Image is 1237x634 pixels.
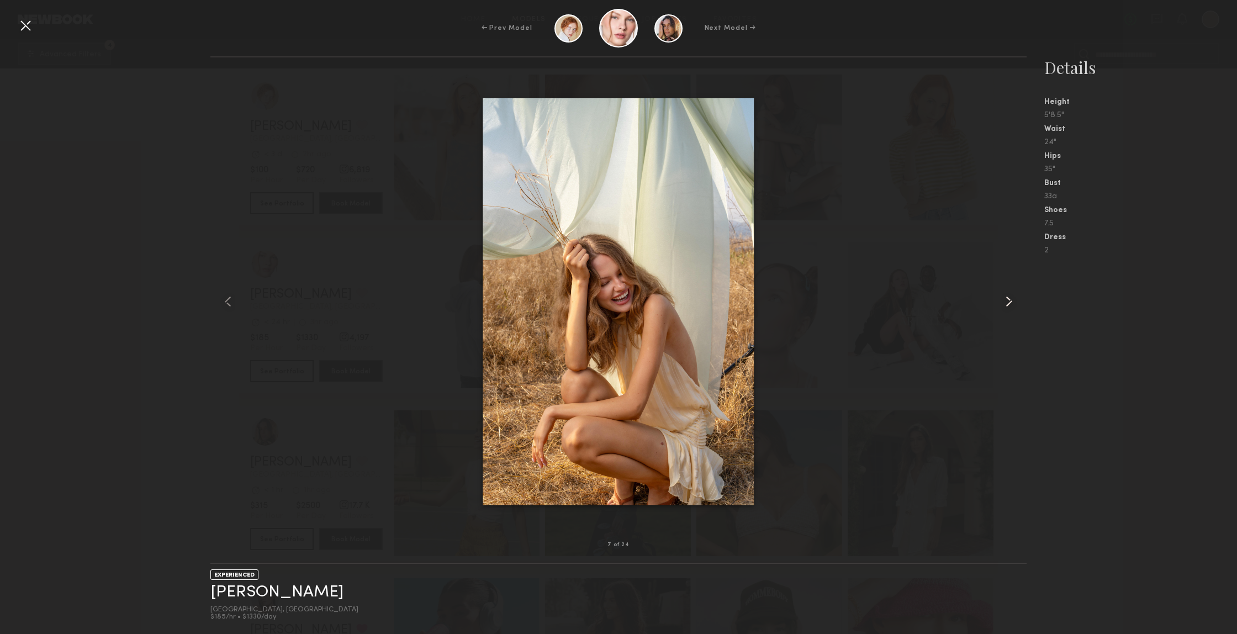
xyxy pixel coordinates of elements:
div: Dress [1044,234,1237,241]
div: 24" [1044,139,1237,146]
div: Waist [1044,125,1237,133]
a: [PERSON_NAME] [210,584,343,601]
div: Bust [1044,179,1237,187]
div: ← Prev Model [482,23,532,33]
div: Details [1044,56,1237,78]
div: $185/hr • $1330/day [210,614,358,621]
div: 2 [1044,247,1237,255]
div: EXPERIENCED [210,569,258,580]
div: Shoes [1044,207,1237,214]
div: 7.5 [1044,220,1237,228]
div: 7 of 24 [607,542,629,548]
div: 35" [1044,166,1237,173]
div: 33a [1044,193,1237,200]
div: 5'8.5" [1044,112,1237,119]
div: Next Model → [705,23,756,33]
div: Hips [1044,152,1237,160]
div: Height [1044,98,1237,106]
div: [GEOGRAPHIC_DATA], [GEOGRAPHIC_DATA] [210,606,358,614]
